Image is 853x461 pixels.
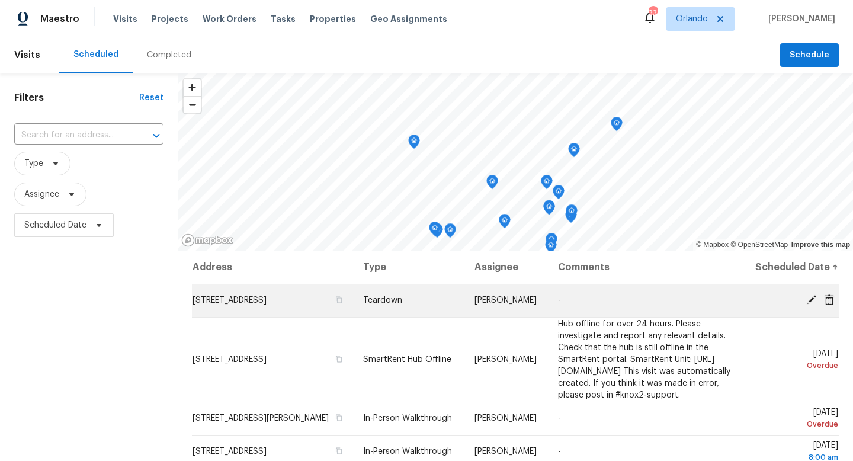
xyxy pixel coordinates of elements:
span: - [558,296,561,305]
span: Visits [14,42,40,68]
span: Type [24,158,43,169]
div: Overdue [752,418,838,430]
span: Edit [803,294,820,305]
th: Type [354,251,465,284]
span: - [558,414,561,422]
span: Teardown [363,296,402,305]
span: SmartRent Hub Offline [363,356,451,364]
h1: Filters [14,92,139,104]
div: Overdue [752,360,838,372]
div: Map marker [499,214,511,232]
th: Address [192,251,354,284]
span: Geo Assignments [370,13,447,25]
span: Cancel [820,294,838,305]
a: OpenStreetMap [730,241,788,249]
span: [DATE] [752,350,838,372]
a: Mapbox [696,241,729,249]
div: Reset [139,92,163,104]
div: Map marker [568,143,580,161]
span: [DATE] [752,408,838,430]
span: [STREET_ADDRESS] [193,447,267,456]
span: [STREET_ADDRESS] [193,356,267,364]
span: Visits [113,13,137,25]
button: Zoom out [184,96,201,113]
span: In-Person Walkthrough [363,447,452,456]
div: Map marker [565,209,577,227]
div: Map marker [553,185,565,203]
div: Completed [147,49,191,61]
div: Scheduled [73,49,118,60]
span: Work Orders [203,13,256,25]
div: Map marker [486,175,498,193]
div: Map marker [541,175,553,193]
span: [STREET_ADDRESS][PERSON_NAME] [193,414,329,422]
div: Map marker [545,239,557,257]
div: Map marker [611,117,623,135]
div: 33 [649,7,657,19]
span: Properties [310,13,356,25]
span: Hub offline for over 24 hours. Please investigate and report any relevant details. Check that the... [558,320,730,399]
button: Copy Address [333,354,344,364]
span: [PERSON_NAME] [474,296,537,305]
button: Open [148,127,165,144]
div: Map marker [543,200,555,219]
a: Mapbox homepage [181,233,233,247]
span: Scheduled Date [24,219,86,231]
div: Map marker [429,222,441,240]
span: [PERSON_NAME] [474,356,537,364]
button: Copy Address [333,412,344,423]
div: Map marker [566,204,578,223]
div: Map marker [444,223,456,242]
span: [PERSON_NAME] [764,13,835,25]
button: Zoom in [184,79,201,96]
span: - [558,447,561,456]
span: Zoom out [184,97,201,113]
span: [PERSON_NAME] [474,414,537,422]
input: Search for an address... [14,126,130,145]
div: Map marker [546,233,557,251]
a: Improve this map [791,241,850,249]
canvas: Map [178,73,853,251]
span: Tasks [271,15,296,23]
span: Schedule [790,48,829,63]
th: Comments [549,251,743,284]
button: Schedule [780,43,839,68]
button: Copy Address [333,446,344,456]
th: Scheduled Date ↑ [743,251,839,284]
span: Projects [152,13,188,25]
div: Map marker [408,135,420,153]
span: Orlando [676,13,708,25]
span: [PERSON_NAME] [474,447,537,456]
th: Assignee [465,251,549,284]
button: Copy Address [333,294,344,305]
span: [STREET_ADDRESS] [193,296,267,305]
span: Maestro [40,13,79,25]
span: In-Person Walkthrough [363,414,452,422]
span: Assignee [24,188,59,200]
